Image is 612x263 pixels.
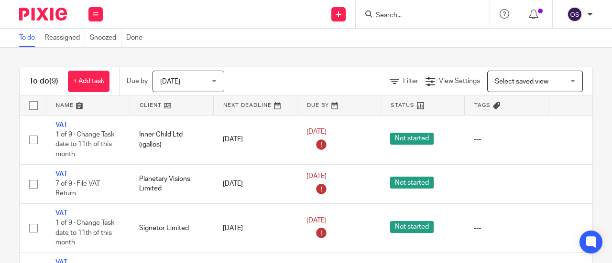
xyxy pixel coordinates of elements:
[390,133,434,145] span: Not started
[474,223,538,233] div: ---
[474,103,491,108] span: Tags
[403,78,418,84] span: Filter
[130,164,213,203] td: Planetary Visions Limited
[390,177,434,189] span: Not started
[474,179,538,189] div: ---
[90,29,121,47] a: Snoozed
[55,180,100,197] span: 7 of 9 · File VAT Return
[495,78,548,85] span: Select saved view
[45,29,85,47] a: Reassigned
[306,173,327,179] span: [DATE]
[68,71,109,92] a: + Add task
[306,128,327,135] span: [DATE]
[306,217,327,224] span: [DATE]
[19,8,67,21] img: Pixie
[127,76,148,86] p: Due by
[55,171,67,178] a: VAT
[375,11,461,20] input: Search
[213,204,297,253] td: [DATE]
[55,122,67,128] a: VAT
[439,78,480,84] span: View Settings
[130,115,213,164] td: Inner Child Ltd (igallos)
[49,77,58,85] span: (9)
[567,7,582,22] img: svg%3E
[474,135,538,144] div: ---
[213,115,297,164] td: [DATE]
[213,164,297,203] td: [DATE]
[130,204,213,253] td: Signetor Limited
[55,131,114,158] span: 1 of 9 · Change Task date to 11th of this month
[160,78,180,85] span: [DATE]
[390,221,434,233] span: Not started
[19,29,40,47] a: To do
[126,29,147,47] a: Done
[55,210,67,217] a: VAT
[29,76,58,86] h1: To do
[55,220,114,246] span: 1 of 9 · Change Task date to 11th of this month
